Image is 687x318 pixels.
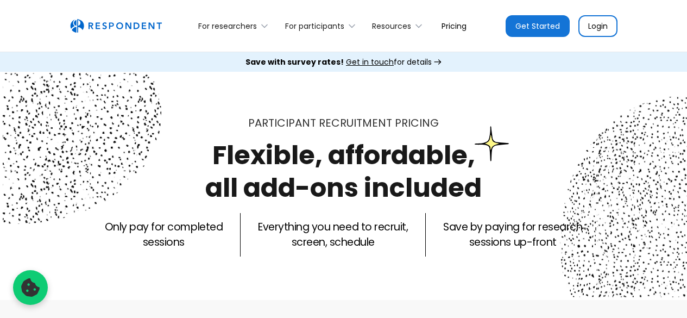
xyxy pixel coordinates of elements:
[279,13,365,39] div: For participants
[285,21,344,32] div: For participants
[70,19,162,33] img: Untitled UI logotext
[443,220,582,250] p: Save by paying for research sessions up-front
[578,15,617,37] a: Login
[248,115,392,130] span: Participant recruitment
[258,220,408,250] p: Everything you need to recruit, screen, schedule
[372,21,411,32] div: Resources
[70,19,162,33] a: home
[433,13,475,39] a: Pricing
[346,57,394,67] span: Get in touch
[205,137,482,206] h1: Flexible, affordable, all add-ons included
[198,21,257,32] div: For researchers
[366,13,433,39] div: Resources
[395,115,439,130] span: PRICING
[245,57,432,67] div: for details
[245,57,344,67] strong: Save with survey rates!
[506,15,570,37] a: Get Started
[105,220,223,250] p: Only pay for completed sessions
[192,13,279,39] div: For researchers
